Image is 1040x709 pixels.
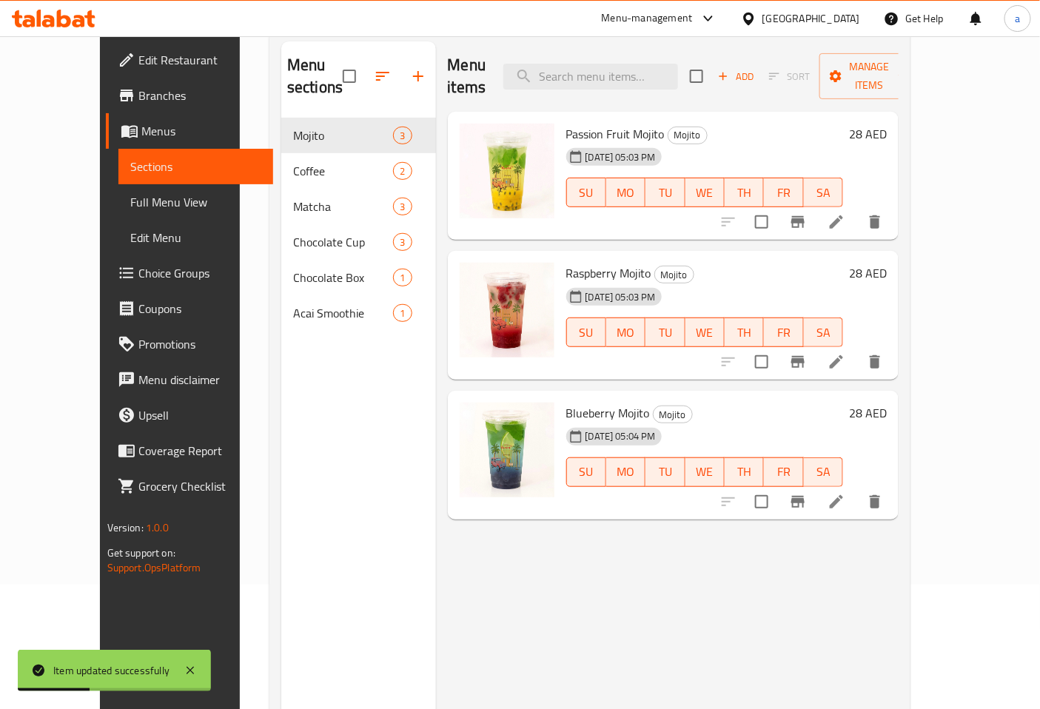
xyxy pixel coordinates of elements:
div: Mojito [653,406,693,423]
span: 1 [394,306,411,320]
button: TU [645,178,685,207]
span: Coupons [138,300,262,317]
span: MO [612,182,640,204]
a: Edit menu item [828,213,845,231]
span: Chocolate Box [293,269,393,286]
img: Passion Fruit Mojito [460,124,554,218]
span: SU [573,322,600,343]
span: a [1015,10,1020,27]
button: SU [566,457,606,487]
button: Branch-specific-item [780,344,816,380]
div: items [393,269,412,286]
img: Blueberry Mojito [460,403,554,497]
span: [DATE] 05:04 PM [580,429,662,443]
span: Blueberry Mojito [566,402,650,424]
span: TU [651,182,679,204]
button: delete [857,484,893,520]
span: Full Menu View [130,193,262,211]
button: WE [685,457,725,487]
span: Mojito [293,127,393,144]
div: items [393,162,412,180]
div: Matcha3 [281,189,436,224]
div: Chocolate Cup3 [281,224,436,260]
img: Raspberry Mojito [460,263,554,357]
button: Branch-specific-item [780,204,816,240]
div: Coffee2 [281,153,436,189]
input: search [503,64,678,90]
span: Coverage Report [138,442,262,460]
button: MO [606,178,645,207]
a: Menu disclaimer [106,362,274,397]
span: Choice Groups [138,264,262,282]
div: Chocolate Cup [293,233,393,251]
span: Edit Menu [130,229,262,246]
a: Choice Groups [106,255,274,291]
button: WE [685,178,725,207]
button: Branch-specific-item [780,484,816,520]
span: TH [731,322,758,343]
button: SA [804,317,843,347]
span: 3 [394,129,411,143]
a: Edit Restaurant [106,42,274,78]
span: Add [716,68,756,85]
button: SA [804,457,843,487]
span: Manage items [831,58,907,95]
div: Coffee [293,162,393,180]
div: Menu-management [602,10,693,27]
button: Manage items [819,53,919,99]
span: Add item [712,65,759,88]
span: 3 [394,235,411,249]
h6: 28 AED [849,124,887,144]
span: Menu disclaimer [138,371,262,389]
div: Acai Smoothie1 [281,295,436,331]
span: Select to update [746,486,777,517]
span: Get support on: [107,543,175,562]
span: SA [810,461,837,483]
span: WE [691,461,719,483]
span: TU [651,322,679,343]
span: Select to update [746,206,777,238]
span: Upsell [138,406,262,424]
span: Select section first [759,65,819,88]
span: Promotions [138,335,262,353]
span: Grocery Checklist [138,477,262,495]
button: TH [725,317,764,347]
button: MO [606,317,645,347]
span: Edit Restaurant [138,51,262,69]
button: SU [566,178,606,207]
span: Select to update [746,346,777,377]
div: Mojito [654,266,694,283]
div: Chocolate Box1 [281,260,436,295]
a: Branches [106,78,274,113]
span: Matcha [293,198,393,215]
span: SA [810,182,837,204]
div: Mojito [668,127,708,144]
div: [GEOGRAPHIC_DATA] [762,10,860,27]
button: delete [857,204,893,240]
button: Add [712,65,759,88]
span: FR [770,182,797,204]
button: FR [764,317,803,347]
span: Select all sections [334,61,365,92]
a: Menus [106,113,274,149]
a: Edit menu item [828,353,845,371]
h6: 28 AED [849,403,887,423]
button: TU [645,317,685,347]
h2: Menu items [448,54,486,98]
span: SU [573,182,600,204]
div: items [393,198,412,215]
a: Coverage Report [106,433,274,468]
span: Branches [138,87,262,104]
a: Sections [118,149,274,184]
span: WE [691,322,719,343]
button: FR [764,178,803,207]
a: Grocery Checklist [106,468,274,504]
nav: Menu sections [281,112,436,337]
span: Sort sections [365,58,400,94]
button: SA [804,178,843,207]
span: Acai Smoothie [293,304,393,322]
